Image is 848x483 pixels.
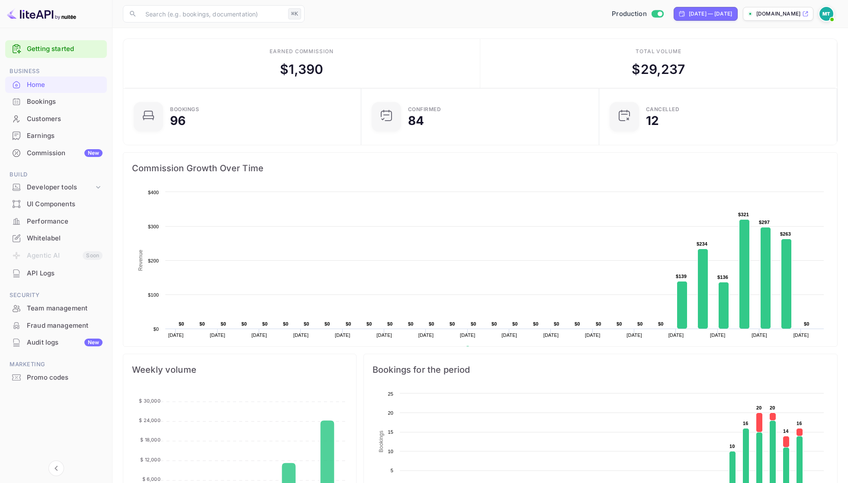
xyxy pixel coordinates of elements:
[5,67,107,76] span: Business
[132,161,829,175] span: Commission Growth Over Time
[27,199,103,209] div: UI Components
[139,398,160,404] tspan: $ 30,000
[7,7,76,21] img: LiteAPI logo
[138,249,144,271] text: Revenue
[626,333,642,338] text: [DATE]
[575,321,580,326] text: $0
[27,114,103,124] div: Customers
[797,421,802,426] text: 16
[5,230,107,246] a: Whitelabel
[5,93,107,110] div: Bookings
[770,405,775,410] text: 20
[27,338,103,348] div: Audit logs
[543,333,559,338] text: [DATE]
[636,48,682,55] div: Total volume
[5,334,107,351] div: Audit logsNew
[140,5,285,22] input: Search (e.g. bookings, documentation)
[5,369,107,386] div: Promo codes
[783,429,789,434] text: 14
[533,321,539,326] text: $0
[27,182,94,192] div: Developer tools
[388,410,393,416] text: 20
[153,326,159,332] text: $0
[388,391,393,397] text: 25
[388,449,393,454] text: 10
[378,431,384,453] text: Bookings
[408,107,441,112] div: Confirmed
[646,115,659,127] div: 12
[142,476,161,482] tspan: $ 6,000
[5,334,107,350] a: Audit logsNew
[460,333,475,338] text: [DATE]
[5,230,107,247] div: Whitelabel
[668,333,684,338] text: [DATE]
[612,9,647,19] span: Production
[501,333,517,338] text: [DATE]
[473,346,495,352] text: Revenue
[84,339,103,346] div: New
[637,321,643,326] text: $0
[617,321,622,326] text: $0
[391,468,393,473] text: 5
[27,373,103,383] div: Promo codes
[5,128,107,144] div: Earnings
[132,363,347,377] span: Weekly volume
[491,321,497,326] text: $0
[5,317,107,333] a: Fraud management
[646,107,680,112] div: CANCELLED
[148,292,159,297] text: $100
[752,333,767,338] text: [DATE]
[5,111,107,127] a: Customers
[512,321,518,326] text: $0
[780,231,791,237] text: $263
[262,321,268,326] text: $0
[241,321,247,326] text: $0
[5,265,107,282] div: API Logs
[366,321,372,326] text: $0
[759,220,770,225] text: $297
[804,321,809,326] text: $0
[27,304,103,313] div: Team management
[471,321,476,326] text: $0
[5,360,107,369] span: Marketing
[408,321,414,326] text: $0
[585,333,601,338] text: [DATE]
[148,224,159,229] text: $300
[608,9,667,19] div: Switch to Sandbox mode
[5,300,107,317] div: Team management
[429,321,434,326] text: $0
[5,170,107,179] span: Build
[756,405,762,410] text: 20
[288,8,301,19] div: ⌘K
[756,10,800,18] p: [DOMAIN_NAME]
[270,48,334,55] div: Earned commission
[27,97,103,107] div: Bookings
[5,111,107,128] div: Customers
[676,274,687,279] text: $139
[450,321,455,326] text: $0
[346,321,351,326] text: $0
[5,196,107,212] a: UI Components
[5,300,107,316] a: Team management
[658,321,664,326] text: $0
[179,321,184,326] text: $0
[5,93,107,109] a: Bookings
[84,149,103,157] div: New
[793,333,809,338] text: [DATE]
[139,417,160,423] tspan: $ 24,000
[5,265,107,281] a: API Logs
[554,321,559,326] text: $0
[689,10,732,18] div: [DATE] — [DATE]
[743,421,748,426] text: 16
[388,429,393,435] text: 15
[738,212,749,217] text: $321
[27,44,103,54] a: Getting started
[5,128,107,144] a: Earnings
[27,234,103,243] div: Whitelabel
[148,258,159,263] text: $200
[5,77,107,93] a: Home
[168,333,184,338] text: [DATE]
[418,333,434,338] text: [DATE]
[697,241,708,246] text: $234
